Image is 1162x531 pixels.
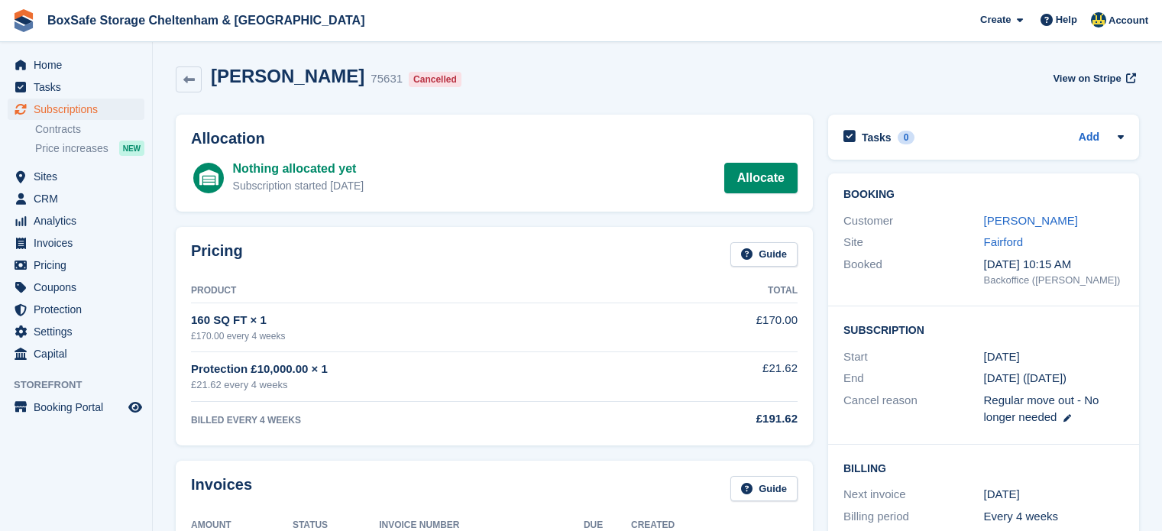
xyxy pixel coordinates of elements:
[8,299,144,320] a: menu
[371,70,403,88] div: 75631
[35,122,144,137] a: Contracts
[8,210,144,232] a: menu
[41,8,371,33] a: BoxSafe Storage Cheltenham & [GEOGRAPHIC_DATA]
[843,486,984,503] div: Next invoice
[1053,71,1121,86] span: View on Stripe
[843,392,984,426] div: Cancel reason
[656,279,798,303] th: Total
[1047,66,1139,91] a: View on Stripe
[34,210,125,232] span: Analytics
[843,256,984,288] div: Booked
[1109,13,1148,28] span: Account
[191,377,656,393] div: £21.62 every 4 weeks
[126,398,144,416] a: Preview store
[12,9,35,32] img: stora-icon-8386f47178a22dfd0bd8f6a31ec36ba5ce8667c1dd55bd0f319d3a0aa187defe.svg
[984,256,1125,274] div: [DATE] 10:15 AM
[8,188,144,209] a: menu
[843,322,1124,337] h2: Subscription
[984,393,1099,424] span: Regular move out - No longer needed
[191,361,656,378] div: Protection £10,000.00 × 1
[34,254,125,276] span: Pricing
[14,377,152,393] span: Storefront
[984,371,1067,384] span: [DATE] ([DATE])
[730,476,798,501] a: Guide
[898,131,915,144] div: 0
[984,273,1125,288] div: Backoffice ([PERSON_NAME])
[980,12,1011,28] span: Create
[34,277,125,298] span: Coupons
[8,232,144,254] a: menu
[34,397,125,418] span: Booking Portal
[730,242,798,267] a: Guide
[843,508,984,526] div: Billing period
[8,99,144,120] a: menu
[191,312,656,329] div: 160 SQ FT × 1
[8,277,144,298] a: menu
[862,131,892,144] h2: Tasks
[843,234,984,251] div: Site
[8,54,144,76] a: menu
[843,189,1124,201] h2: Booking
[8,76,144,98] a: menu
[34,343,125,364] span: Capital
[35,141,108,156] span: Price increases
[656,410,798,428] div: £191.62
[191,476,252,501] h2: Invoices
[34,321,125,342] span: Settings
[1079,129,1099,147] a: Add
[1056,12,1077,28] span: Help
[984,486,1125,503] div: [DATE]
[34,188,125,209] span: CRM
[233,178,364,194] div: Subscription started [DATE]
[8,343,144,364] a: menu
[843,348,984,366] div: Start
[656,351,798,401] td: £21.62
[191,279,656,303] th: Product
[211,66,364,86] h2: [PERSON_NAME]
[843,460,1124,475] h2: Billing
[34,166,125,187] span: Sites
[1091,12,1106,28] img: Kim Virabi
[34,54,125,76] span: Home
[656,303,798,351] td: £170.00
[8,397,144,418] a: menu
[984,214,1078,227] a: [PERSON_NAME]
[409,72,461,87] div: Cancelled
[34,299,125,320] span: Protection
[191,242,243,267] h2: Pricing
[34,76,125,98] span: Tasks
[8,166,144,187] a: menu
[35,140,144,157] a: Price increases NEW
[34,232,125,254] span: Invoices
[191,329,656,343] div: £170.00 every 4 weeks
[984,348,1020,366] time: 2025-03-12 01:00:00 UTC
[724,163,798,193] a: Allocate
[843,370,984,387] div: End
[984,508,1125,526] div: Every 4 weeks
[984,235,1024,248] a: Fairford
[191,413,656,427] div: BILLED EVERY 4 WEEKS
[843,212,984,230] div: Customer
[8,254,144,276] a: menu
[191,130,798,147] h2: Allocation
[233,160,364,178] div: Nothing allocated yet
[34,99,125,120] span: Subscriptions
[119,141,144,156] div: NEW
[8,321,144,342] a: menu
